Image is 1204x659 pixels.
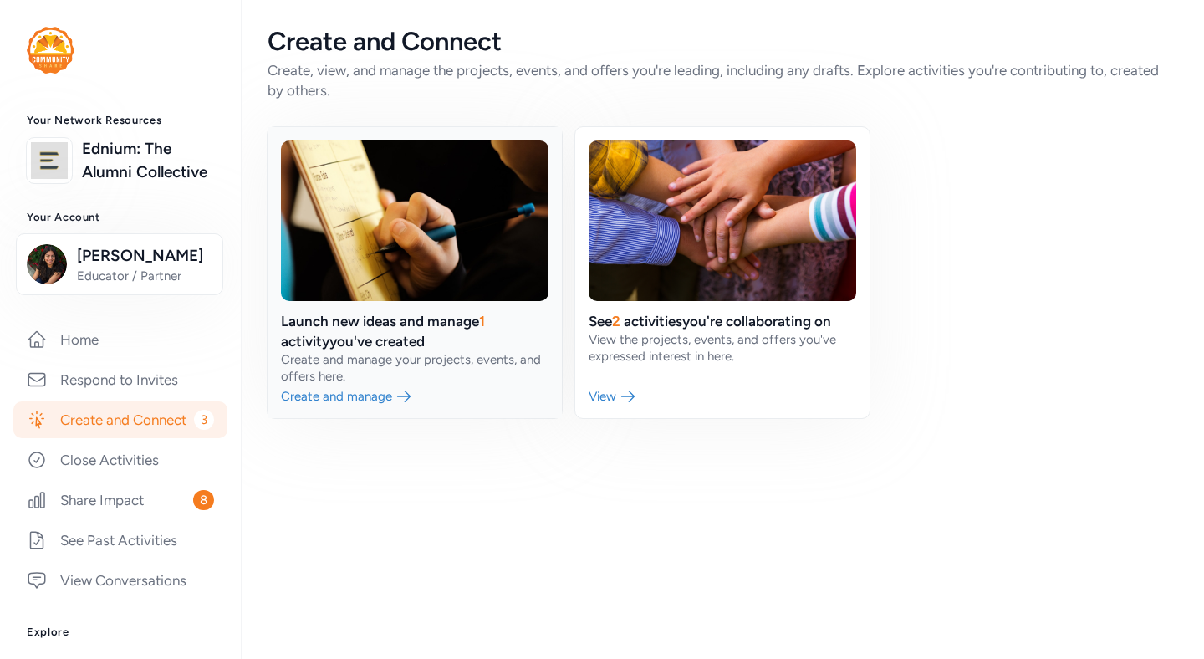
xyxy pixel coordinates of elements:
h3: Your Network Resources [27,114,214,127]
a: Create and Connect3 [13,401,227,438]
div: Create and Connect [268,27,1177,57]
span: 8 [193,490,214,510]
div: Create, view, and manage the projects, events, and offers you're leading, including any drafts. E... [268,60,1177,100]
span: [PERSON_NAME] [77,244,212,268]
button: [PERSON_NAME]Educator / Partner [16,233,223,295]
a: Share Impact8 [13,482,227,519]
a: Home [13,321,227,358]
h3: Your Account [27,211,214,224]
img: logo [27,27,74,74]
span: 3 [194,410,214,430]
a: See Past Activities [13,522,227,559]
span: Educator / Partner [77,268,212,284]
a: Close Activities [13,442,227,478]
a: View Conversations [13,562,227,599]
a: Ednium: The Alumni Collective [82,137,214,184]
img: logo [31,142,68,179]
h3: Explore [27,626,214,639]
a: Respond to Invites [13,361,227,398]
